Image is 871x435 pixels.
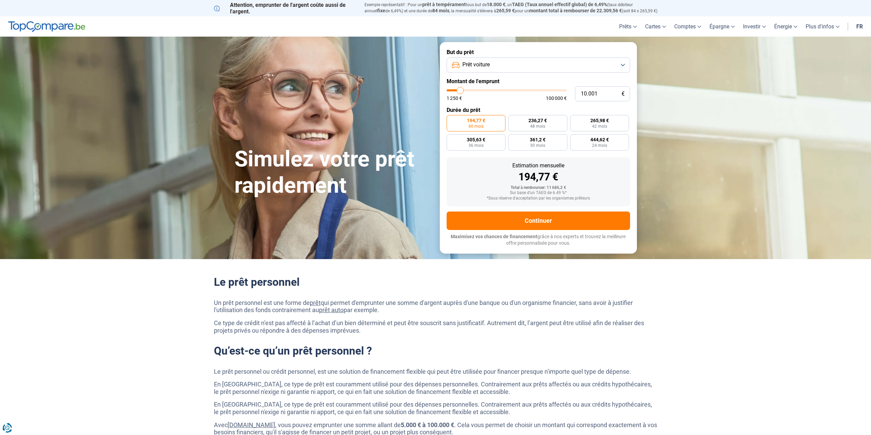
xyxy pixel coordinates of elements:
[615,16,641,37] a: Prêts
[469,143,484,148] span: 36 mois
[622,91,625,97] span: €
[590,137,609,142] span: 444,62 €
[530,143,545,148] span: 30 mois
[530,137,546,142] span: 361,2 €
[214,401,657,415] p: En [GEOGRAPHIC_DATA], ce type de prêt est couramment utilisé pour des dépenses personnelles. Cont...
[447,212,630,230] button: Continuer
[401,421,454,428] strong: 5.000 € à 100.000 €
[447,107,630,113] label: Durée du prêt
[512,2,607,7] span: TAEG (Taux annuel effectif global) de 6,49%
[447,57,630,73] button: Prêt voiture
[462,61,490,68] span: Prêt voiture
[447,78,630,85] label: Montant de l'emprunt
[214,381,657,395] p: En [GEOGRAPHIC_DATA], ce type de prêt est couramment utilisé pour des dépenses personnelles. Cont...
[452,191,625,195] div: Sur base d'un TAEG de 6.49 %*
[496,8,515,13] span: 265,59 €
[447,49,630,55] label: But du prêt
[592,124,607,128] span: 42 mois
[546,96,567,101] span: 100 000 €
[214,344,657,357] h2: Qu’est-ce qu’un prêt personnel ?
[590,118,609,123] span: 265,98 €
[319,306,344,314] a: prêt auto
[452,185,625,190] div: Total à rembourser: 11 686,2 €
[467,137,485,142] span: 305,63 €
[310,299,321,306] a: prêt
[802,16,844,37] a: Plus d'infos
[528,118,547,123] span: 236,27 €
[529,8,622,13] span: montant total à rembourser de 22.309,56 €
[452,172,625,182] div: 194,77 €
[770,16,802,37] a: Énergie
[451,234,537,239] span: Maximisez vos chances de financement
[469,124,484,128] span: 60 mois
[228,421,275,428] a: [DOMAIN_NAME]
[432,8,449,13] span: 84 mois
[214,2,356,15] p: Attention, emprunter de l'argent coûte aussi de l'argent.
[8,21,85,32] img: TopCompare
[530,124,545,128] span: 48 mois
[592,143,607,148] span: 24 mois
[447,233,630,247] p: grâce à nos experts et trouvez la meilleure offre personnalisée pour vous.
[214,368,657,375] p: Le prêt personnel ou crédit personnel, est une solution de financement flexible qui peut être uti...
[452,163,625,168] div: Estimation mensuelle
[852,16,867,37] a: fr
[467,118,485,123] span: 194,77 €
[214,319,657,334] p: Ce type de crédit n’est pas affecté à l’achat d’un bien déterminé et peut être souscrit sans just...
[422,2,466,7] span: prêt à tempérament
[705,16,739,37] a: Épargne
[641,16,670,37] a: Cartes
[377,8,385,13] span: fixe
[487,2,505,7] span: 18.000 €
[670,16,705,37] a: Comptes
[452,196,625,201] div: *Sous réserve d'acceptation par les organismes prêteurs
[364,2,657,14] p: Exemple représentatif : Pour un tous but de , un (taux débiteur annuel de 6,49%) et une durée de ...
[447,96,462,101] span: 1 250 €
[234,146,432,199] h1: Simulez votre prêt rapidement
[214,276,657,289] h2: Le prêt personnel
[214,299,657,314] p: Un prêt personnel est une forme de qui permet d'emprunter une somme d'argent auprès d'une banque ...
[739,16,770,37] a: Investir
